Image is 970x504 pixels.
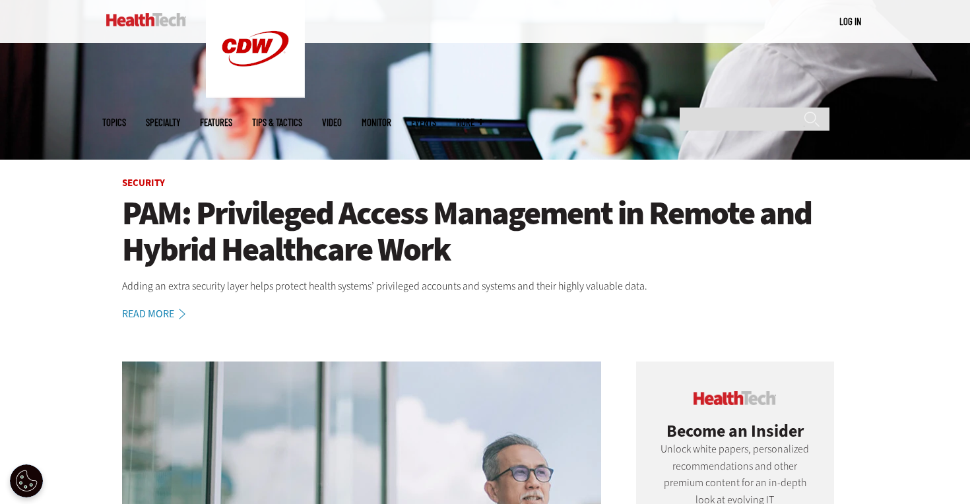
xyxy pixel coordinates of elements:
a: Read More [122,309,200,319]
span: Specialty [146,117,180,127]
a: Log in [839,15,861,27]
span: Topics [102,117,126,127]
div: User menu [839,15,861,28]
p: Adding an extra security layer helps protect health systems’ privileged accounts and systems and ... [122,278,848,295]
a: MonITor [362,117,391,127]
a: Tips & Tactics [252,117,302,127]
a: CDW [206,87,305,101]
img: Home [106,13,186,26]
button: Open Preferences [10,464,43,497]
a: Video [322,117,342,127]
a: Events [411,117,436,127]
a: Security [122,176,165,189]
a: Features [200,117,232,127]
span: More [456,117,484,127]
span: Become an Insider [666,420,804,442]
img: cdw insider logo [694,391,776,405]
a: PAM: Privileged Access Management in Remote and Hybrid Healthcare Work [122,195,848,268]
div: Cookie Settings [10,464,43,497]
